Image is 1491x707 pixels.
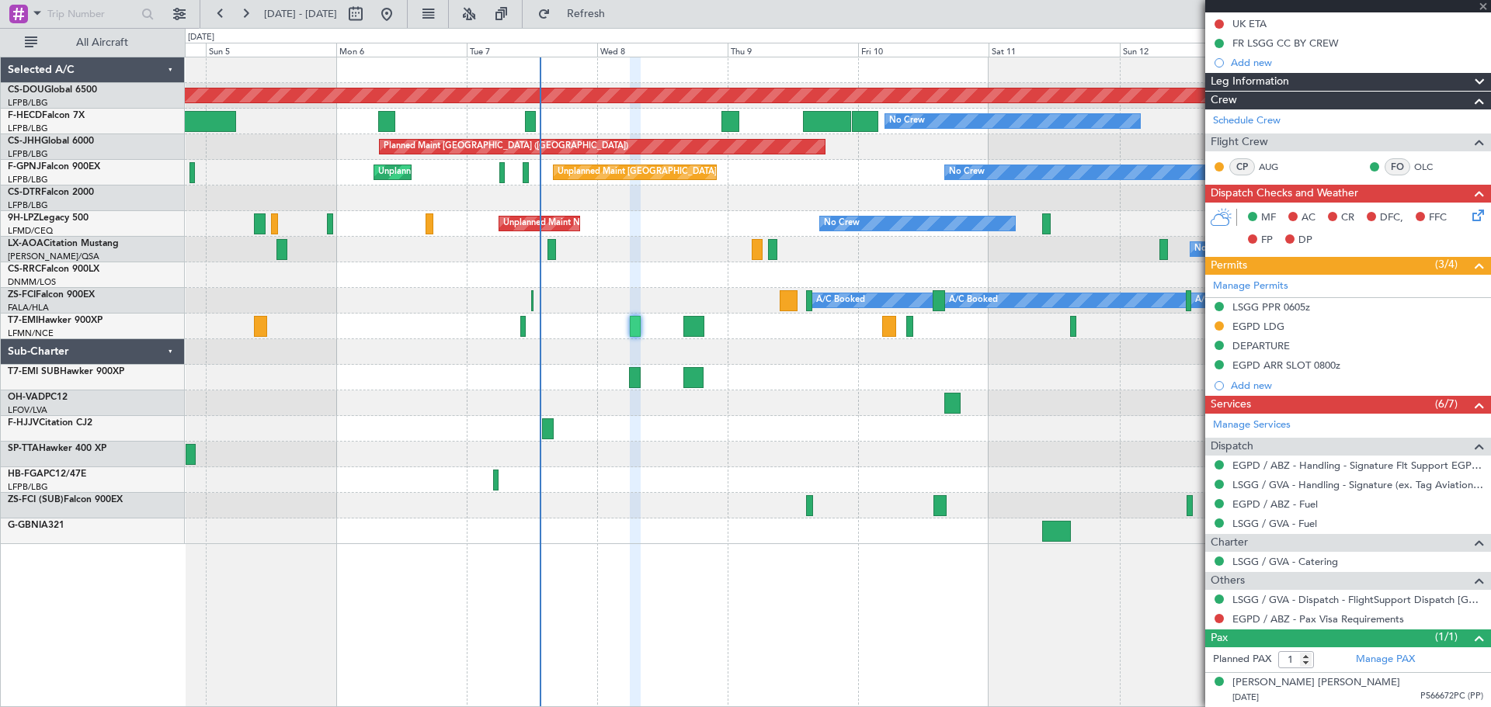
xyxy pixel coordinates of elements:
[8,213,39,223] span: 9H-LPZ
[1261,233,1273,248] span: FP
[1213,652,1271,667] label: Planned PAX
[1213,279,1288,294] a: Manage Permits
[503,212,687,235] div: Unplanned Maint Nice ([GEOGRAPHIC_DATA])
[8,174,48,185] a: LFPB/LBG
[1232,517,1317,530] a: LSGG / GVA - Fuel
[1232,17,1267,30] div: UK ETA
[1213,418,1291,433] a: Manage Services
[949,289,998,312] div: A/C Booked
[597,43,728,57] div: Wed 8
[1435,256,1458,272] span: (3/4)
[8,265,41,274] span: CS-RRC
[8,239,43,248] span: LX-AOA
[1435,396,1458,412] span: (6/7)
[530,2,624,26] button: Refresh
[8,290,36,300] span: ZS-FCI
[8,225,53,237] a: LFMD/CEQ
[1259,160,1294,174] a: AUG
[8,85,44,95] span: CS-DOU
[1231,56,1483,69] div: Add new
[816,289,865,312] div: A/C Booked
[378,161,634,184] div: Unplanned Maint [GEOGRAPHIC_DATA] ([GEOGRAPHIC_DATA])
[17,30,169,55] button: All Aircraft
[1356,652,1415,667] a: Manage PAX
[1435,629,1458,645] span: (1/1)
[1232,359,1340,372] div: EGPD ARR SLOT 0800z
[384,135,628,158] div: Planned Maint [GEOGRAPHIC_DATA] ([GEOGRAPHIC_DATA])
[1232,497,1318,511] a: EGPD / ABZ - Fuel
[554,9,619,19] span: Refresh
[728,43,858,57] div: Thu 9
[1261,210,1276,226] span: MF
[1211,133,1268,151] span: Flight Crew
[1211,185,1358,203] span: Dispatch Checks and Weather
[1429,210,1447,226] span: FFC
[824,212,860,235] div: No Crew
[8,111,85,120] a: F-HECDFalcon 7X
[8,444,39,453] span: SP-TTA
[1232,339,1290,352] div: DEPARTURE
[1231,379,1483,392] div: Add new
[1420,690,1483,703] span: P566672PC (PP)
[1211,73,1289,91] span: Leg Information
[8,199,48,211] a: LFPB/LBG
[8,290,95,300] a: ZS-FCIFalcon 900EX
[889,109,925,133] div: No Crew
[8,188,94,197] a: CS-DTRFalcon 2000
[1232,478,1483,491] a: LSGG / GVA - Handling - Signature (ex. Tag Aviation) LSGG / GVA
[8,137,41,146] span: CS-JHH
[1213,113,1281,129] a: Schedule Crew
[1211,572,1245,590] span: Others
[188,31,214,44] div: [DATE]
[949,161,985,184] div: No Crew
[1211,629,1228,647] span: Pax
[8,251,99,262] a: [PERSON_NAME]/QSA
[1380,210,1403,226] span: DFC,
[1195,289,1244,312] div: A/C Booked
[1194,237,1418,261] div: No Crew [GEOGRAPHIC_DATA] ([GEOGRAPHIC_DATA])
[1232,691,1259,703] span: [DATE]
[8,239,119,248] a: LX-AOACitation Mustang
[1120,43,1250,57] div: Sun 12
[8,444,106,453] a: SP-TTAHawker 400 XP
[1211,92,1237,109] span: Crew
[8,137,94,146] a: CS-JHHGlobal 6000
[8,367,60,376] span: T7-EMI SUB
[8,495,64,504] span: ZS-FCI (SUB)
[8,481,48,493] a: LFPB/LBG
[1211,534,1248,552] span: Charter
[1211,396,1251,414] span: Services
[1414,160,1449,174] a: OLC
[8,521,64,530] a: G-GBNIA321
[336,43,467,57] div: Mon 6
[8,213,89,223] a: 9H-LPZLegacy 500
[1232,320,1284,333] div: EGPD LDG
[8,316,103,325] a: T7-EMIHawker 900XP
[1302,210,1315,226] span: AC
[1298,233,1312,248] span: DP
[40,37,164,48] span: All Aircraft
[8,111,42,120] span: F-HECD
[8,495,123,504] a: ZS-FCI (SUB)Falcon 900EX
[8,123,48,134] a: LFPB/LBG
[467,43,597,57] div: Tue 7
[1232,459,1483,472] a: EGPD / ABZ - Handling - Signature Flt Support EGPD / ABZ
[1232,555,1338,568] a: LSGG / GVA - Catering
[47,2,137,26] input: Trip Number
[1232,300,1310,314] div: LSGG PPR 0605z
[1232,593,1483,606] a: LSGG / GVA - Dispatch - FlightSupport Dispatch [GEOGRAPHIC_DATA]
[8,521,41,530] span: G-GBNI
[8,85,97,95] a: CS-DOUGlobal 6500
[1341,210,1354,226] span: CR
[8,328,54,339] a: LFMN/NCE
[8,418,39,428] span: F-HJJV
[8,162,100,172] a: F-GPNJFalcon 900EX
[8,265,99,274] a: CS-RRCFalcon 900LX
[1232,675,1400,691] div: [PERSON_NAME] [PERSON_NAME]
[8,393,68,402] a: OH-VADPC12
[1229,158,1255,175] div: CP
[8,393,45,402] span: OH-VAD
[1211,257,1247,275] span: Permits
[989,43,1119,57] div: Sat 11
[8,367,124,376] a: T7-EMI SUBHawker 900XP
